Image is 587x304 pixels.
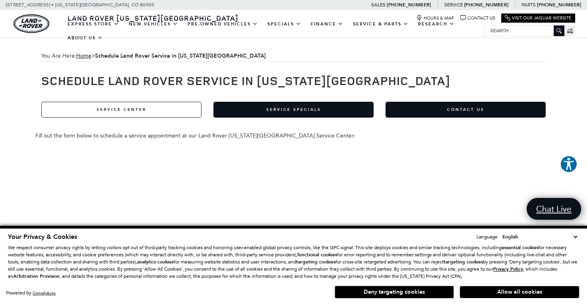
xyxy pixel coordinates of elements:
a: Chat Live [527,198,581,220]
span: Service [444,2,463,8]
p: We respect consumer privacy rights by letting visitors opt out of third-party tracking cookies an... [8,244,579,280]
div: Fill out the form below to schedule a service appointment at our Land Rover [US_STATE][GEOGRAPHIC... [35,132,552,139]
button: Deny targeting cookies [335,286,454,298]
a: Contact Us [386,102,546,118]
a: [STREET_ADDRESS] • [US_STATE][GEOGRAPHIC_DATA], CO 80905 [6,2,154,8]
span: Chat Live [532,203,575,214]
input: Search [484,26,564,35]
nav: Main Navigation [63,17,484,45]
img: Land Rover [14,14,49,33]
strong: Schedule Land Rover Service in [US_STATE][GEOGRAPHIC_DATA] [95,52,266,60]
a: land-rover [14,14,49,33]
a: About Us [63,31,108,45]
span: Parts [521,2,536,8]
a: Specials [263,17,306,31]
a: Pre-Owned Vehicles [183,17,263,31]
strong: analytics cookies [137,259,174,265]
span: You Are Here: [41,50,546,62]
strong: Arbitration Provision [13,273,60,279]
a: Service Specials [213,102,374,118]
div: Language: [477,234,499,239]
h1: Schedule Land Rover Service in [US_STATE][GEOGRAPHIC_DATA] [41,74,546,87]
span: Land Rover [US_STATE][GEOGRAPHIC_DATA] [68,13,238,23]
a: Home [76,52,91,59]
strong: targeting cookies [444,259,483,265]
div: Breadcrumbs [41,50,546,62]
span: > [76,52,266,59]
u: Privacy Policy [493,266,523,272]
a: Service Center [41,102,201,118]
a: Land Rover [US_STATE][GEOGRAPHIC_DATA] [63,13,243,23]
a: Contact Us [460,15,495,21]
div: Powered by [6,290,56,296]
a: Visit Our Jaguar Website [505,15,572,21]
a: New Vehicles [124,17,183,31]
button: Explore your accessibility options [560,155,577,173]
aside: Accessibility Help Desk [560,155,577,174]
span: Your Privacy & Cookies [8,232,77,241]
button: Allow all cookies [460,286,579,298]
select: Language Select [500,233,579,241]
a: [PHONE_NUMBER] [464,2,508,8]
a: [PHONE_NUMBER] [387,2,431,8]
strong: essential cookies [502,244,539,251]
strong: targeting cookies [296,259,335,265]
strong: functional cookies [297,252,337,258]
a: ComplyAuto [33,290,56,296]
a: [PHONE_NUMBER] [537,2,581,8]
a: EXPRESS STORE [63,17,124,31]
a: Service & Parts [348,17,413,31]
a: Hours & Map [417,15,454,21]
a: Finance [306,17,348,31]
span: Sales [371,2,386,8]
a: Research [413,17,459,31]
